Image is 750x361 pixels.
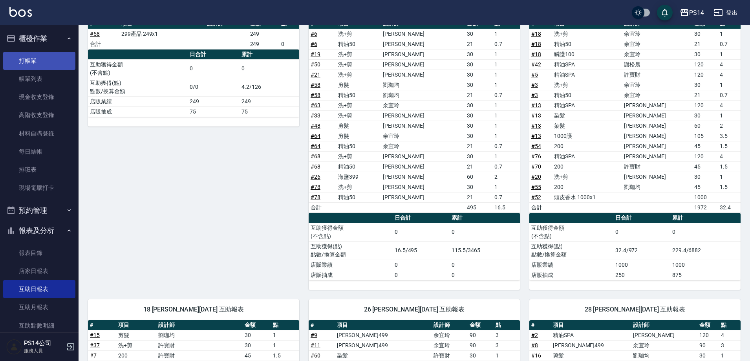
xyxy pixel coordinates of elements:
[24,347,64,354] p: 服務人員
[465,121,492,131] td: 30
[552,141,622,151] td: 200
[3,106,75,124] a: 高階收支登錄
[692,29,717,39] td: 30
[336,161,381,172] td: 精油50
[657,5,673,20] button: save
[336,141,381,151] td: 精油50
[531,143,541,149] a: #54
[309,241,393,260] td: 互助獲得(點) 點數/換算金額
[718,29,741,39] td: 1
[88,49,299,117] table: a dense table
[551,340,631,350] td: [PERSON_NAME]499
[622,70,692,80] td: 許寶財
[393,213,450,223] th: 日合計
[468,320,494,330] th: 金額
[432,340,467,350] td: 余宜玲
[3,244,75,262] a: 報表目錄
[689,8,704,18] div: PS14
[718,59,741,70] td: 4
[718,80,741,90] td: 1
[531,123,541,129] a: #13
[552,90,622,100] td: 精油50
[381,100,465,110] td: 余宜玲
[465,110,492,121] td: 30
[381,161,465,172] td: [PERSON_NAME]
[692,182,717,192] td: 45
[381,131,465,141] td: 余宜玲
[492,172,520,182] td: 2
[393,260,450,270] td: 0
[450,270,520,280] td: 0
[622,172,692,182] td: [PERSON_NAME]
[156,320,243,330] th: 設計師
[670,223,741,241] td: 0
[188,49,240,60] th: 日合計
[465,182,492,192] td: 30
[336,121,381,131] td: 剪髮
[336,59,381,70] td: 洗+剪
[381,70,465,80] td: [PERSON_NAME]
[465,29,492,39] td: 30
[116,330,156,340] td: 剪髮
[531,133,541,139] a: #13
[465,49,492,59] td: 30
[311,112,320,119] a: #33
[336,182,381,192] td: 洗+剪
[450,213,520,223] th: 累計
[692,151,717,161] td: 120
[692,161,717,172] td: 45
[531,184,541,190] a: #55
[465,70,492,80] td: 30
[88,59,188,78] td: 互助獲得金額 (不含點)
[432,330,467,340] td: 余宜玲
[318,306,510,313] span: 26 [PERSON_NAME][DATE] 互助報表
[692,70,717,80] td: 120
[718,182,741,192] td: 1.5
[432,320,467,330] th: 設計師
[531,194,541,200] a: #52
[552,29,622,39] td: 洗+剪
[718,110,741,121] td: 1
[492,182,520,192] td: 1
[692,90,717,100] td: 21
[311,332,317,338] a: #9
[188,106,240,117] td: 75
[552,172,622,182] td: 洗+剪
[90,31,100,37] a: #58
[692,202,717,213] td: 1972
[670,270,741,280] td: 875
[311,82,320,88] a: #58
[240,49,299,60] th: 累計
[529,19,741,213] table: a dense table
[692,110,717,121] td: 30
[3,88,75,106] a: 現金收支登錄
[381,172,465,182] td: [PERSON_NAME]
[465,202,492,213] td: 495
[335,330,432,340] td: [PERSON_NAME]499
[465,100,492,110] td: 30
[622,131,692,141] td: [PERSON_NAME]
[692,59,717,70] td: 120
[3,317,75,335] a: 互助點數明細
[613,270,670,280] td: 250
[88,320,116,330] th: #
[531,153,541,159] a: #76
[271,320,299,330] th: 點
[692,131,717,141] td: 105
[240,78,299,96] td: 4.2/126
[492,29,520,39] td: 1
[465,161,492,172] td: 21
[718,172,741,182] td: 1
[710,5,741,20] button: 登出
[552,80,622,90] td: 洗+剪
[622,151,692,161] td: [PERSON_NAME]
[692,121,717,131] td: 60
[552,110,622,121] td: 染髮
[279,39,299,49] td: 0
[622,182,692,192] td: 劉珈均
[613,223,670,241] td: 0
[531,352,541,359] a: #16
[531,41,541,47] a: #18
[381,49,465,59] td: [PERSON_NAME]
[677,5,707,21] button: PS14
